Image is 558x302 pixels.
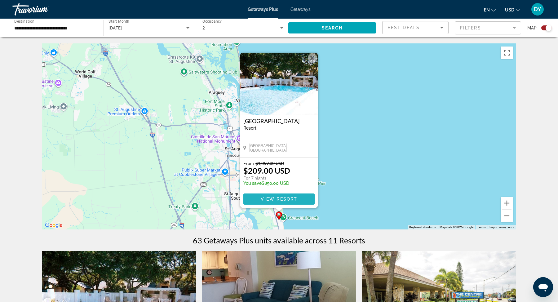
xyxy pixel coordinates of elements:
[534,6,541,12] span: DY
[440,225,473,229] span: Map data ©2025 Google
[108,25,122,30] span: [DATE]
[387,24,443,31] mat-select: Sort by
[243,181,262,186] span: You save
[202,25,205,30] span: 2
[243,161,254,166] span: From
[243,193,315,205] button: View Resort
[243,181,290,186] p: $850.00 USD
[290,7,311,12] a: Getaways
[409,225,436,229] button: Keyboard shortcuts
[255,161,284,166] span: $1,059.00 USD
[243,175,290,181] p: For 7 nights
[489,225,514,229] a: Report a map error
[202,19,222,24] span: Occupancy
[505,7,514,12] span: USD
[529,3,546,16] button: User Menu
[477,225,486,229] a: Terms (opens in new tab)
[288,22,376,33] button: Search
[501,47,513,59] button: Toggle fullscreen view
[484,7,490,12] span: en
[527,24,537,32] span: Map
[484,5,496,14] button: Change language
[43,221,64,229] a: Open this area in Google Maps (opens a new window)
[249,143,315,153] span: [GEOGRAPHIC_DATA], [GEOGRAPHIC_DATA]
[322,25,343,30] span: Search
[243,166,290,175] p: $209.00 USD
[455,21,521,35] button: Filter
[193,236,365,245] h1: 63 Getaways Plus units available across 11 Resorts
[533,277,553,297] iframe: Button to launch messaging window
[501,210,513,222] button: Zoom out
[261,197,297,202] span: View Resort
[14,19,34,23] span: Destination
[308,53,317,63] button: Close
[387,25,420,30] span: Best Deals
[240,53,318,115] img: ii_tas1.jpg
[43,221,64,229] img: Google
[243,126,256,131] span: Resort
[501,197,513,209] button: Zoom in
[505,5,520,14] button: Change currency
[248,7,278,12] a: Getaways Plus
[108,19,129,24] span: Start Month
[12,1,74,17] a: Travorium
[243,118,315,124] a: [GEOGRAPHIC_DATA]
